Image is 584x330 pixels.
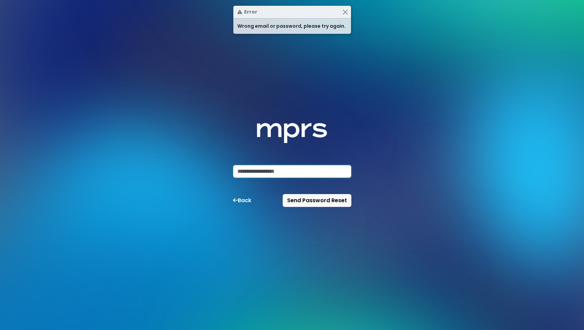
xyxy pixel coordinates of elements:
[287,196,347,204] span: Send Password Reset
[244,8,257,15] strong: Error
[233,19,351,34] div: Wrong email or password, please try again.
[342,8,349,16] button: Close
[283,194,351,207] button: Send Password Reset
[233,196,251,205] a: Back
